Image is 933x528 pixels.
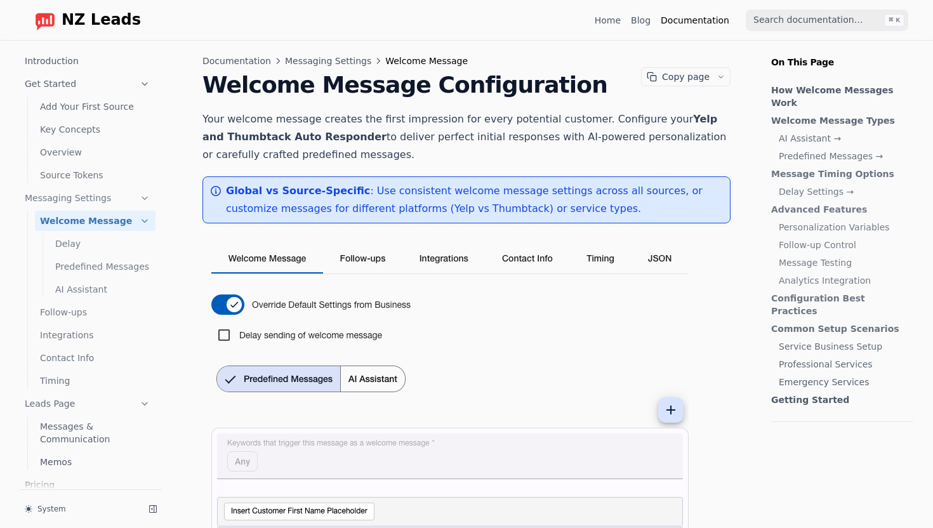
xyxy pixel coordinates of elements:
[595,14,621,27] a: Home
[35,371,155,391] a: Timing
[50,256,155,277] a: Predefined Messages
[779,376,907,388] a: Emergency Services
[35,119,155,140] a: Key Concepts
[779,150,907,162] a: Predefined Messages →
[50,234,155,254] a: Delay
[35,211,155,231] a: Welcome Message
[35,96,155,117] a: Add Your First Source
[35,142,155,162] a: Overview
[779,185,907,198] a: Delay Settings →
[771,292,907,317] a: Configuration Best Practices
[20,51,155,71] a: Introduction
[202,110,731,164] p: Your welcome message creates the first impression for every potential customer. Configure your to...
[661,14,729,27] a: Documentation
[771,393,907,406] a: Getting Started
[771,168,907,180] a: Message Timing Options
[144,500,162,518] button: Collapse sidebar
[779,340,907,353] a: Service Business Setup
[779,221,907,234] a: Personalization Variables
[771,114,907,127] a: Welcome Message Types
[35,325,155,345] a: Integrations
[771,203,907,216] a: Advanced Features
[20,74,155,94] a: Get Started
[50,279,155,300] a: AI Assistant
[35,416,155,449] a: Messages & Communication
[385,55,468,67] span: Welcome Message
[20,393,155,414] a: Leads Page
[20,500,139,518] button: System
[779,132,907,145] a: AI Assistant →
[35,348,155,368] a: Contact Info
[35,302,155,322] a: Follow-ups
[20,188,155,208] a: Messaging Settings
[779,256,907,269] a: Message Testing
[35,165,155,185] a: Source Tokens
[779,274,907,287] a: Analytics Integration
[631,14,651,27] a: Blog
[285,55,371,67] a: Messaging Settings
[761,41,923,69] p: On This Page
[771,84,907,109] a: How Welcome Messages Work
[226,185,370,197] strong: Global vs Source-Specific
[779,239,907,251] a: Follow-up Control
[20,475,155,495] a: Pricing
[779,358,907,371] a: Professional Services
[642,68,712,86] button: Copy page
[226,182,720,218] p: : Use consistent welcome message settings across all sources, or customize messages for different...
[35,452,155,472] a: Memos
[62,11,141,29] span: NZ Leads
[202,72,731,98] h1: Welcome Message Configuration
[746,10,908,31] input: Search documentation…
[771,322,907,335] a: Common Setup Scenarios
[25,10,141,30] a: Home page
[35,10,55,30] img: logo
[202,55,271,67] a: Documentation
